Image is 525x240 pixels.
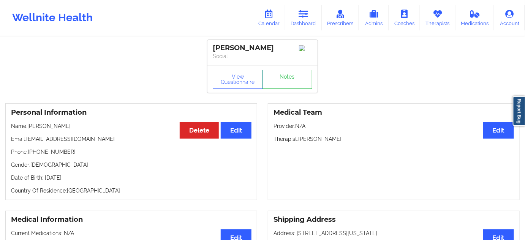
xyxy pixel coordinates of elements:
[274,122,514,130] p: Provider: N/A
[221,122,251,139] button: Edit
[11,187,251,194] p: Country Of Residence: [GEOGRAPHIC_DATA]
[274,229,514,237] p: Address: [STREET_ADDRESS][US_STATE]
[11,135,251,143] p: Email: [EMAIL_ADDRESS][DOMAIN_NAME]
[11,148,251,156] p: Phone: [PHONE_NUMBER]
[483,122,514,139] button: Edit
[253,5,285,30] a: Calendar
[359,5,389,30] a: Admins
[11,108,251,117] h3: Personal Information
[299,45,312,51] img: Image%2Fplaceholer-image.png
[213,44,312,52] div: [PERSON_NAME]
[513,96,525,126] a: Report Bug
[11,122,251,130] p: Name: [PERSON_NAME]
[213,70,263,89] button: View Questionnaire
[11,161,251,169] p: Gender: [DEMOGRAPHIC_DATA]
[285,5,322,30] a: Dashboard
[274,108,514,117] h3: Medical Team
[274,215,514,224] h3: Shipping Address
[274,135,514,143] p: Therapist: [PERSON_NAME]
[494,5,525,30] a: Account
[213,52,312,60] p: Social
[11,215,251,224] h3: Medical Information
[389,5,420,30] a: Coaches
[262,70,313,89] a: Notes
[11,174,251,182] p: Date of Birth: [DATE]
[322,5,359,30] a: Prescribers
[455,5,495,30] a: Medications
[180,122,219,139] button: Delete
[11,229,251,237] p: Current Medications: N/A
[420,5,455,30] a: Therapists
